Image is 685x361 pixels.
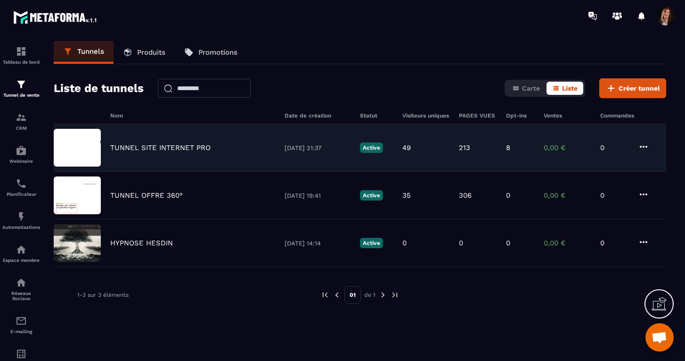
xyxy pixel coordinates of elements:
[2,171,40,204] a: schedulerschedulerPlanificateur
[379,291,387,299] img: next
[16,79,27,90] img: formation
[16,178,27,189] img: scheduler
[402,239,407,247] p: 0
[285,240,351,247] p: [DATE] 14:14
[54,41,114,64] a: Tunnels
[459,239,463,247] p: 0
[54,176,101,214] img: image
[2,237,40,270] a: automationsautomationsEspace membre
[360,143,383,153] p: Active
[544,143,591,152] p: 0,00 €
[114,41,175,64] a: Produits
[110,239,173,247] p: HYPNOSE HESDIN
[54,129,101,167] img: image
[2,258,40,263] p: Espace membre
[506,239,510,247] p: 0
[16,145,27,156] img: automations
[198,48,237,57] p: Promotions
[402,143,411,152] p: 49
[77,47,104,56] p: Tunnels
[2,225,40,230] p: Automatisations
[600,112,634,119] h6: Commandes
[2,308,40,341] a: emailemailE-mailing
[360,238,383,248] p: Active
[2,329,40,334] p: E-mailing
[562,84,578,92] span: Liste
[2,126,40,131] p: CRM
[506,112,534,119] h6: Opt-ins
[16,112,27,123] img: formation
[2,138,40,171] a: automationsautomationsWebinaire
[506,82,546,95] button: Carte
[110,143,211,152] p: TUNNEL SITE INTERNET PRO
[544,112,591,119] h6: Ventes
[16,244,27,255] img: automations
[619,84,660,93] span: Créer tunnel
[2,192,40,197] p: Planificateur
[459,191,472,200] p: 306
[344,286,361,304] p: 01
[110,112,275,119] h6: Nom
[600,239,628,247] p: 0
[16,46,27,57] img: formation
[360,112,393,119] h6: Statut
[645,323,674,352] a: Ouvrir le chat
[13,8,98,25] img: logo
[2,270,40,308] a: social-networksocial-networkRéseaux Sociaux
[16,211,27,222] img: automations
[77,292,129,298] p: 1-3 sur 3 éléments
[321,291,329,299] img: prev
[402,112,449,119] h6: Visiteurs uniques
[364,291,375,299] p: de 1
[2,105,40,138] a: formationformationCRM
[600,143,628,152] p: 0
[54,224,101,262] img: image
[16,277,27,288] img: social-network
[2,59,40,65] p: Tableau de bord
[2,204,40,237] a: automationsautomationsAutomatisations
[544,239,591,247] p: 0,00 €
[16,315,27,327] img: email
[522,84,540,92] span: Carte
[459,143,470,152] p: 213
[285,192,351,199] p: [DATE] 19:41
[2,39,40,72] a: formationformationTableau de bord
[360,190,383,201] p: Active
[175,41,247,64] a: Promotions
[16,348,27,360] img: accountant
[2,72,40,105] a: formationformationTunnel de vente
[506,191,510,200] p: 0
[402,191,411,200] p: 35
[110,191,183,200] p: TUNNEL OFFRE 360°
[546,82,583,95] button: Liste
[2,291,40,301] p: Réseaux Sociaux
[54,79,144,98] h2: Liste de tunnels
[544,191,591,200] p: 0,00 €
[506,143,510,152] p: 8
[600,191,628,200] p: 0
[2,92,40,98] p: Tunnel de vente
[459,112,497,119] h6: PAGES VUES
[391,291,399,299] img: next
[137,48,165,57] p: Produits
[285,112,351,119] h6: Date de création
[599,78,666,98] button: Créer tunnel
[285,144,351,151] p: [DATE] 21:37
[333,291,341,299] img: prev
[2,159,40,164] p: Webinaire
